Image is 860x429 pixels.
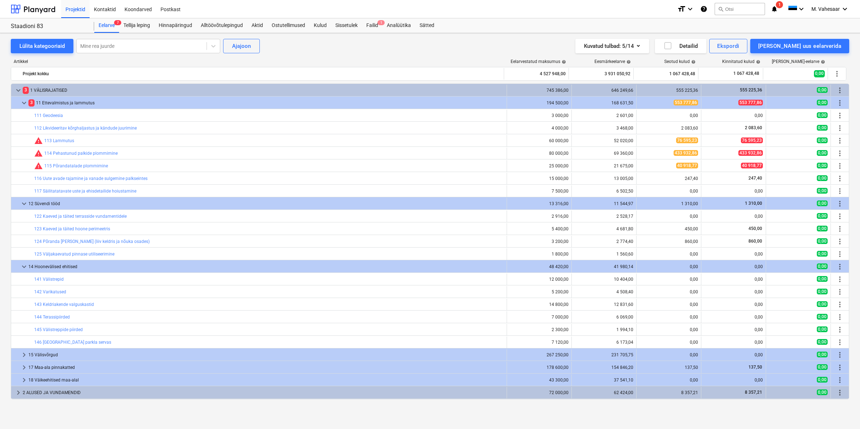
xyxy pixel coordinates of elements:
span: Rohkem tegevusi [836,237,844,246]
div: 178 600,00 [510,365,569,370]
a: 114 Pehastunud palkide plommimine [44,151,118,156]
div: 0,00 [704,289,763,294]
div: Artikkel [11,59,504,64]
span: Rohkem tegevusi [836,325,844,334]
span: keyboard_arrow_right [20,351,28,359]
div: 37 541,10 [575,378,633,383]
div: 6 173,04 [575,340,633,345]
button: Ajajoon [223,39,260,53]
span: 247,40 [748,176,763,181]
a: Analüütika [383,18,415,33]
span: help [755,60,760,64]
span: Rohkem tegevusi [836,250,844,258]
span: Rohkem tegevusi [836,86,844,95]
span: 7 [114,20,121,25]
div: 62 424,00 [575,390,633,395]
span: keyboard_arrow_right [20,376,28,384]
span: 0,00 [817,100,828,105]
a: 141 Välistrepid [34,277,64,282]
span: keyboard_arrow_right [14,388,23,397]
span: 0,00 [817,188,828,194]
span: Rohkem tegevusi [836,124,844,132]
a: Alltöövõtulepingud [196,18,247,33]
div: 8 357,21 [639,390,698,395]
span: help [690,60,696,64]
div: 14 800,00 [510,302,569,307]
div: 0,00 [639,302,698,307]
div: 1 VÄLISRAJATISED [23,85,504,96]
button: Kuvatud tulbad:5/14 [575,39,649,53]
span: 553 777,86 [674,100,698,105]
div: 69 360,00 [575,151,633,156]
div: Eesmärkeelarve [594,59,631,64]
div: 247,40 [639,176,698,181]
a: Tellija leping [119,18,154,33]
div: 0,00 [704,352,763,357]
span: help [819,60,825,64]
div: 0,00 [704,252,763,257]
div: Sätted [415,18,439,33]
a: Failid1 [362,18,383,33]
span: help [625,60,631,64]
span: 1 [776,1,783,8]
div: 43 300,00 [510,378,569,383]
div: 194 500,00 [510,100,569,105]
div: 0,00 [704,113,763,118]
span: 0,00 [817,326,828,332]
span: Rohkem tegevusi [836,262,844,271]
button: Lülita kategooriaid [11,39,73,53]
div: 0,00 [639,252,698,257]
a: 115 Põrandatalade plommimine [44,163,108,168]
button: [PERSON_NAME] uus eelarverida [750,39,849,53]
div: 4 527 948,00 [507,68,566,80]
div: 2 300,00 [510,327,569,332]
div: 1 310,00 [639,201,698,206]
div: 5 200,00 [510,289,569,294]
a: Hinnapäringud [154,18,196,33]
div: 0,00 [639,315,698,320]
a: 144 Terassipiirded [34,315,70,320]
div: 12 Süvendi tööd [28,198,504,209]
i: keyboard_arrow_down [841,5,849,13]
span: Rohkem tegevusi [833,69,841,78]
div: 267 250,00 [510,352,569,357]
div: 2 774,40 [575,239,633,244]
a: 142 Varikatused [34,289,66,294]
span: Rohkem tegevusi [836,99,844,107]
span: 0,00 [817,163,828,168]
div: 555 225,36 [639,88,698,93]
div: 6 502,50 [575,189,633,194]
span: 433 932,86 [674,150,698,156]
div: 0,00 [704,214,763,219]
span: 0,00 [817,251,828,257]
span: 3 [28,99,35,106]
div: 4 000,00 [510,126,569,131]
div: 3 931 050,92 [572,68,630,80]
div: 17 Maa-ala pinnakatted [28,362,504,373]
span: 860,00 [748,239,763,244]
div: 48 420,00 [510,264,569,269]
span: Rohkem tegevusi [836,187,844,195]
span: 2 083,60 [744,125,763,130]
div: 3 200,00 [510,239,569,244]
div: 4 508,40 [575,289,633,294]
div: Kulud [309,18,331,33]
div: 2 ALUSED JA VUNDAMENDID [23,387,504,398]
a: 112 Likvideeritav kõrghaljastus ja kändude juurimine [34,126,137,131]
span: Rohkem tegevusi [836,111,844,120]
span: 0,00 [817,200,828,206]
span: Rohkem tegevusi [836,388,844,397]
span: 0,00 [817,263,828,269]
span: 137,50 [748,365,763,370]
div: 0,00 [704,189,763,194]
div: 5 400,00 [510,226,569,231]
a: 146 [GEOGRAPHIC_DATA] parkla servas [34,340,111,345]
div: 0,00 [639,189,698,194]
span: 553 777,86 [738,100,763,105]
div: 0,00 [639,340,698,345]
span: 0,00 [817,150,828,156]
span: Rohkem tegevusi [836,338,844,347]
span: Rohkem tegevusi [836,300,844,309]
